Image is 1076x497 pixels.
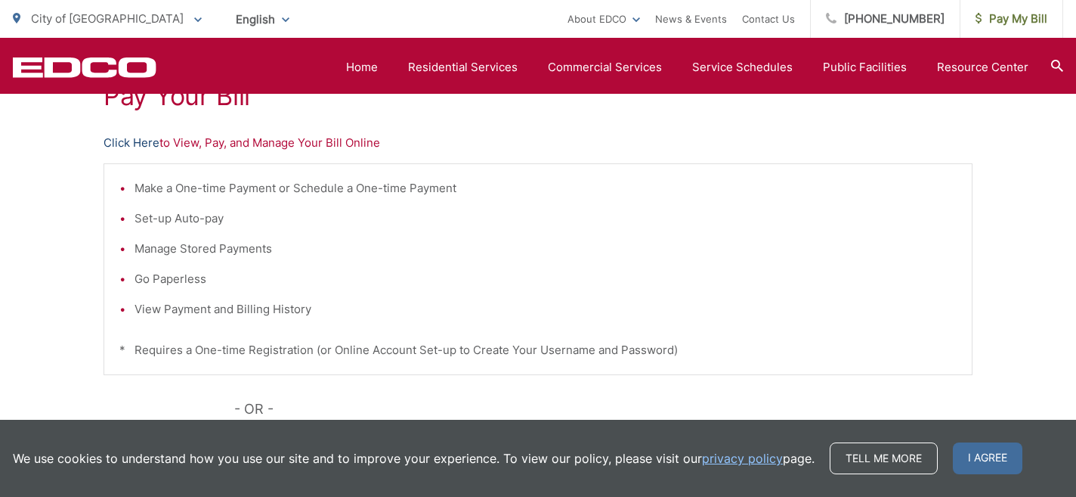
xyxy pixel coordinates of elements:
a: Click Here [104,134,159,152]
a: Contact Us [742,10,795,28]
li: View Payment and Billing History [134,300,957,318]
li: Make a One-time Payment or Schedule a One-time Payment [134,179,957,197]
a: News & Events [655,10,727,28]
span: Pay My Bill [976,10,1047,28]
a: Service Schedules [692,58,793,76]
a: Public Facilities [823,58,907,76]
a: Tell me more [830,443,938,474]
a: About EDCO [567,10,640,28]
a: Resource Center [937,58,1028,76]
li: Go Paperless [134,270,957,288]
a: Home [346,58,378,76]
h1: Pay Your Bill [104,81,972,111]
span: I agree [953,443,1022,474]
p: to View, Pay, and Manage Your Bill Online [104,134,972,152]
li: Manage Stored Payments [134,240,957,258]
a: privacy policy [702,449,783,467]
p: We use cookies to understand how you use our site and to improve your experience. To view our pol... [13,449,815,467]
span: City of [GEOGRAPHIC_DATA] [31,11,184,26]
span: English [224,6,301,33]
p: - OR - [234,398,973,421]
a: Residential Services [408,58,518,76]
a: EDCD logo. Return to the homepage. [13,57,156,78]
a: Commercial Services [548,58,662,76]
p: * Requires a One-time Registration (or Online Account Set-up to Create Your Username and Password) [119,341,957,359]
li: Set-up Auto-pay [134,210,957,228]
